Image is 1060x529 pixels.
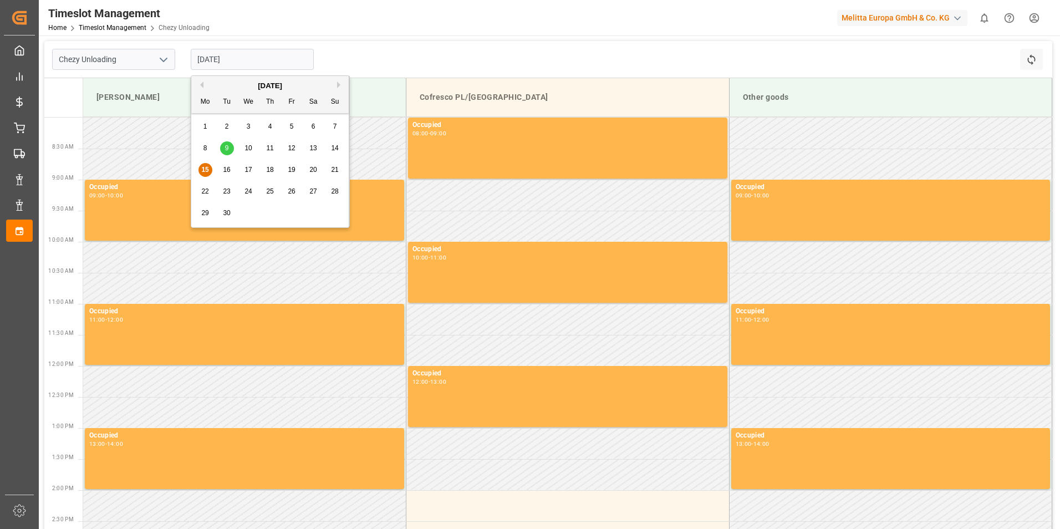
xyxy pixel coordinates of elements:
[307,95,320,109] div: Sa
[48,330,74,336] span: 11:30 AM
[201,209,208,217] span: 29
[52,423,74,429] span: 1:00 PM
[52,206,74,212] span: 9:30 AM
[48,268,74,274] span: 10:30 AM
[972,6,997,30] button: show 0 new notifications
[195,116,346,224] div: month 2025-09
[266,166,273,174] span: 18
[52,454,74,460] span: 1:30 PM
[155,51,171,68] button: open menu
[412,120,723,131] div: Occupied
[430,131,446,136] div: 09:00
[79,24,146,32] a: Timeslot Management
[203,123,207,130] span: 1
[307,163,320,177] div: Choose Saturday, September 20th, 2025
[48,361,74,367] span: 12:00 PM
[198,141,212,155] div: Choose Monday, September 8th, 2025
[751,317,753,322] div: -
[285,185,299,199] div: Choose Friday, September 26th, 2025
[837,10,967,26] div: Melitta Europa GmbH & Co. KG
[429,379,430,384] div: -
[309,187,317,195] span: 27
[309,166,317,174] span: 20
[736,317,752,322] div: 11:00
[198,185,212,199] div: Choose Monday, September 22nd, 2025
[736,182,1046,193] div: Occupied
[337,82,344,88] button: Next Month
[89,182,400,193] div: Occupied
[220,206,234,220] div: Choose Tuesday, September 30th, 2025
[244,187,252,195] span: 24
[48,392,74,398] span: 12:30 PM
[107,441,123,446] div: 14:00
[753,317,769,322] div: 12:00
[52,49,175,70] input: Type to search/select
[52,516,74,522] span: 2:30 PM
[837,7,972,28] button: Melitta Europa GmbH & Co. KG
[288,166,295,174] span: 19
[288,144,295,152] span: 12
[52,485,74,491] span: 2:00 PM
[48,24,67,32] a: Home
[201,187,208,195] span: 22
[285,163,299,177] div: Choose Friday, September 19th, 2025
[328,141,342,155] div: Choose Sunday, September 14th, 2025
[736,306,1046,317] div: Occupied
[105,317,107,322] div: -
[242,95,256,109] div: We
[244,166,252,174] span: 17
[412,255,429,260] div: 10:00
[288,187,295,195] span: 26
[290,123,294,130] span: 5
[105,193,107,198] div: -
[309,144,317,152] span: 13
[242,120,256,134] div: Choose Wednesday, September 3rd, 2025
[412,244,723,255] div: Occupied
[89,193,105,198] div: 09:00
[263,163,277,177] div: Choose Thursday, September 18th, 2025
[412,131,429,136] div: 08:00
[191,80,349,91] div: [DATE]
[328,95,342,109] div: Su
[285,95,299,109] div: Fr
[997,6,1022,30] button: Help Center
[198,95,212,109] div: Mo
[328,163,342,177] div: Choose Sunday, September 21st, 2025
[220,141,234,155] div: Choose Tuesday, September 9th, 2025
[223,187,230,195] span: 23
[89,430,400,441] div: Occupied
[52,175,74,181] span: 9:00 AM
[198,120,212,134] div: Choose Monday, September 1st, 2025
[263,95,277,109] div: Th
[328,120,342,134] div: Choose Sunday, September 7th, 2025
[244,144,252,152] span: 10
[105,441,107,446] div: -
[753,193,769,198] div: 10:00
[197,82,203,88] button: Previous Month
[52,144,74,150] span: 8:30 AM
[191,49,314,70] input: DD.MM.YYYY
[307,185,320,199] div: Choose Saturday, September 27th, 2025
[48,299,74,305] span: 11:00 AM
[429,131,430,136] div: -
[430,255,446,260] div: 11:00
[107,193,123,198] div: 10:00
[415,87,720,108] div: Cofresco PL/[GEOGRAPHIC_DATA]
[92,87,397,108] div: [PERSON_NAME]
[751,193,753,198] div: -
[242,163,256,177] div: Choose Wednesday, September 17th, 2025
[201,166,208,174] span: 15
[753,441,769,446] div: 14:00
[331,144,338,152] span: 14
[89,317,105,322] div: 11:00
[263,141,277,155] div: Choose Thursday, September 11th, 2025
[331,187,338,195] span: 28
[307,120,320,134] div: Choose Saturday, September 6th, 2025
[751,441,753,446] div: -
[412,368,723,379] div: Occupied
[736,430,1046,441] div: Occupied
[242,141,256,155] div: Choose Wednesday, September 10th, 2025
[223,166,230,174] span: 16
[48,237,74,243] span: 10:00 AM
[220,185,234,199] div: Choose Tuesday, September 23rd, 2025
